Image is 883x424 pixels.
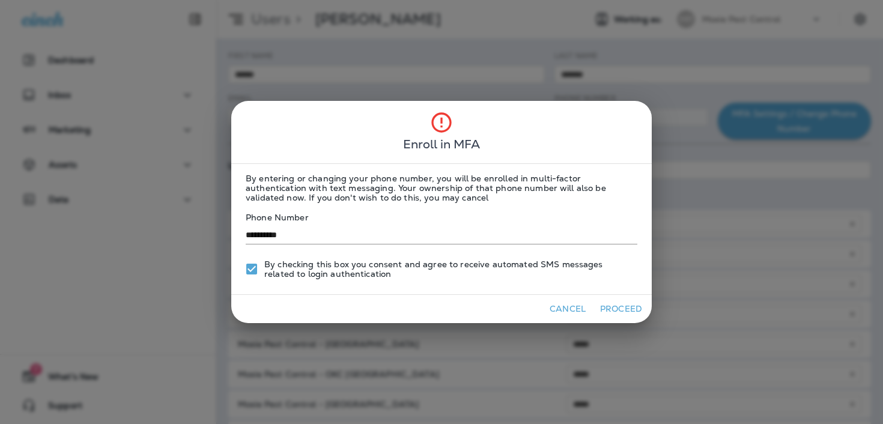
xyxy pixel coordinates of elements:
button: Proceed [595,300,647,318]
span: Enroll in MFA [403,135,480,154]
label: Phone Number [246,211,637,223]
button: Cancel [545,300,590,318]
p: By entering or changing your phone number, you will be enrolled in multi-factor authentication wi... [246,174,637,202]
span: By checking this box you consent and agree to receive automated SMS messages related to login aut... [264,259,628,279]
